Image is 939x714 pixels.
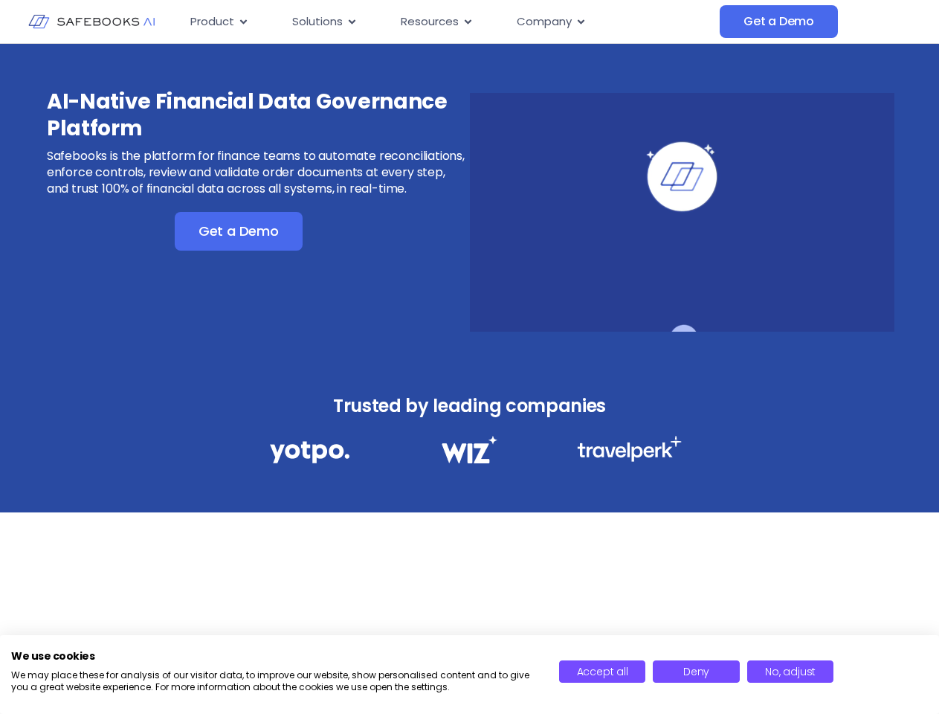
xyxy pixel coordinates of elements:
[270,436,349,468] img: Financial Data Governance 1
[199,224,279,239] span: Get a Demo
[559,660,646,683] button: Accept all cookies
[237,391,703,421] h3: Trusted by leading companies
[517,13,572,30] span: Company
[47,148,468,197] p: Safebooks is the platform for finance teams to automate reconciliations, enforce controls, review...
[653,660,740,683] button: Deny all cookies
[178,7,720,36] nav: Menu
[11,669,537,694] p: We may place these for analysis of our visitor data, to improve our website, show personalised co...
[747,660,834,683] button: Adjust cookie preferences
[47,89,468,142] h3: AI-Native Financial Data Governance Platform
[720,5,838,38] a: Get a Demo
[401,13,459,30] span: Resources
[743,14,814,29] span: Get a Demo
[175,212,303,251] a: Get a Demo
[577,664,628,679] span: Accept all
[434,436,504,463] img: Financial Data Governance 2
[178,7,720,36] div: Menu Toggle
[11,649,537,663] h2: We use cookies
[190,13,234,30] span: Product
[683,664,709,679] span: Deny
[765,664,816,679] span: No, adjust
[292,13,343,30] span: Solutions
[577,436,682,462] img: Financial Data Governance 3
